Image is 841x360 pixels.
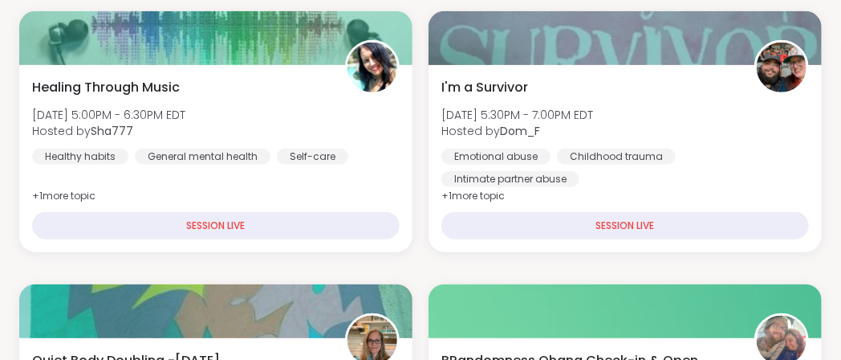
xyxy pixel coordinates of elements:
span: I'm a Survivor [441,78,528,97]
div: Healthy habits [32,149,128,165]
div: General mental health [135,149,270,165]
div: SESSION LIVE [32,212,400,239]
span: [DATE] 5:00PM - 6:30PM EDT [32,107,185,123]
div: Childhood trauma [557,149,676,165]
div: Intimate partner abuse [441,171,579,187]
div: SESSION LIVE [441,212,809,239]
span: Hosted by [32,123,185,139]
b: Dom_F [500,123,540,139]
span: Hosted by [441,123,593,139]
span: Healing Through Music [32,78,180,97]
img: Sha777 [347,43,397,92]
div: Self-care [277,149,348,165]
div: Emotional abuse [441,149,551,165]
span: [DATE] 5:30PM - 7:00PM EDT [441,107,593,123]
b: Sha777 [91,123,133,139]
img: Dom_F [757,43,806,92]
